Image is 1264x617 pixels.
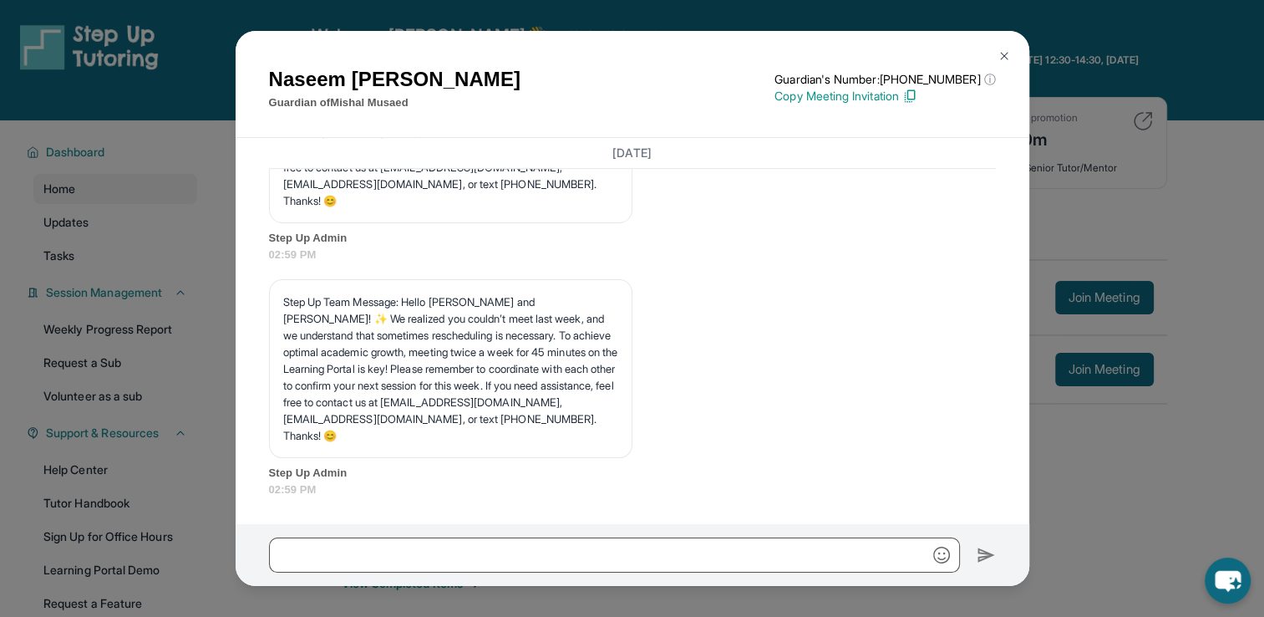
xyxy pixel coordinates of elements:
[774,88,995,105] p: Copy Meeting Invitation
[902,89,917,104] img: Copy Icon
[269,230,996,247] span: Step Up Admin
[269,64,521,94] h1: Naseem [PERSON_NAME]
[269,465,996,482] span: Step Up Admin
[269,94,521,111] p: Guardian of Mishal Musaed
[283,293,618,444] p: Step Up Team Message: Hello [PERSON_NAME] and [PERSON_NAME]! ✨ We realized you couldn’t meet last...
[269,247,996,263] span: 02:59 PM
[269,482,996,498] span: 02:59 PM
[997,49,1011,63] img: Close Icon
[774,71,995,88] p: Guardian's Number: [PHONE_NUMBER]
[983,71,995,88] span: ⓘ
[933,547,950,563] img: Emoji
[1205,558,1251,604] button: chat-button
[977,545,996,565] img: Send icon
[269,145,996,161] h3: [DATE]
